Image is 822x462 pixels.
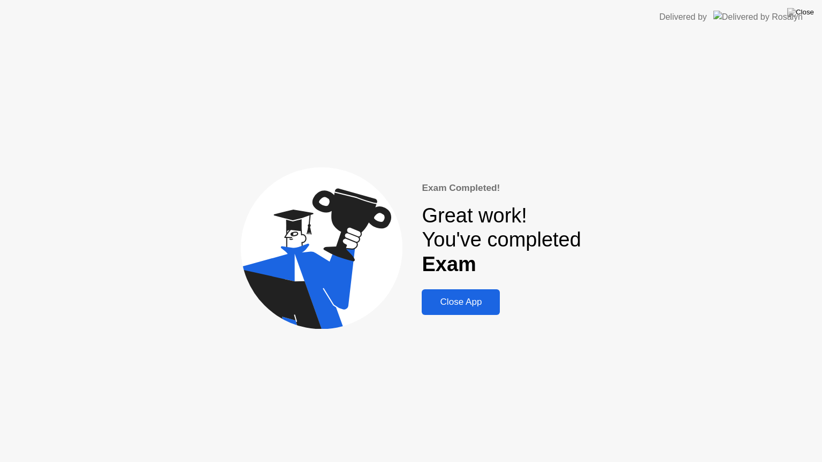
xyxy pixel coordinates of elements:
[713,11,803,23] img: Delivered by Rosalyn
[422,289,500,315] button: Close App
[422,181,581,195] div: Exam Completed!
[425,297,497,307] div: Close App
[422,204,581,277] div: Great work! You've completed
[787,8,814,17] img: Close
[659,11,707,24] div: Delivered by
[422,253,476,275] b: Exam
